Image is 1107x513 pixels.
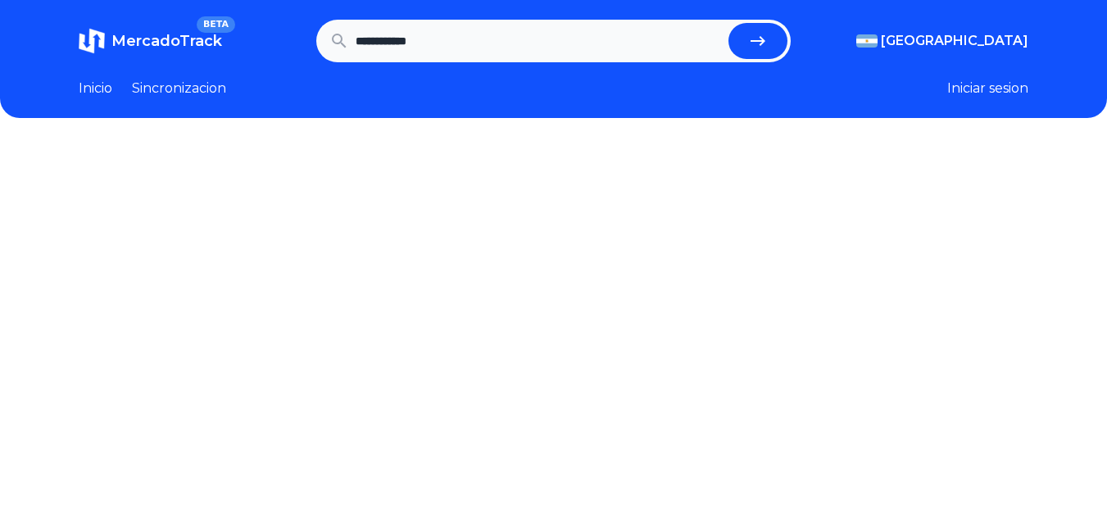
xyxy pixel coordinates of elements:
[197,16,235,33] span: BETA
[132,79,226,98] a: Sincronizacion
[856,34,878,48] img: Argentina
[856,31,1028,51] button: [GEOGRAPHIC_DATA]
[947,79,1028,98] button: Iniciar sesion
[111,32,222,50] span: MercadoTrack
[881,31,1028,51] span: [GEOGRAPHIC_DATA]
[79,28,105,54] img: MercadoTrack
[79,28,222,54] a: MercadoTrackBETA
[79,79,112,98] a: Inicio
